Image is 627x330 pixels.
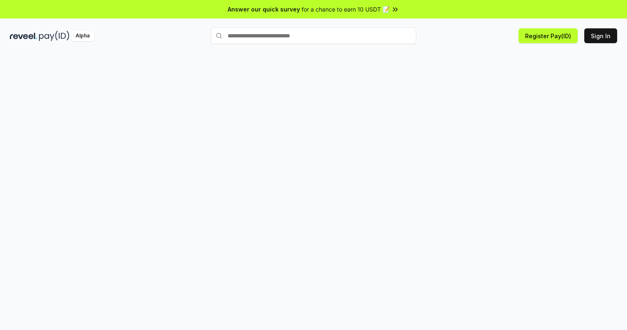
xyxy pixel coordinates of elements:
[302,5,390,14] span: for a chance to earn 10 USDT 📝
[10,31,37,41] img: reveel_dark
[519,28,578,43] button: Register Pay(ID)
[39,31,69,41] img: pay_id
[584,28,617,43] button: Sign In
[228,5,300,14] span: Answer our quick survey
[71,31,94,41] div: Alpha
